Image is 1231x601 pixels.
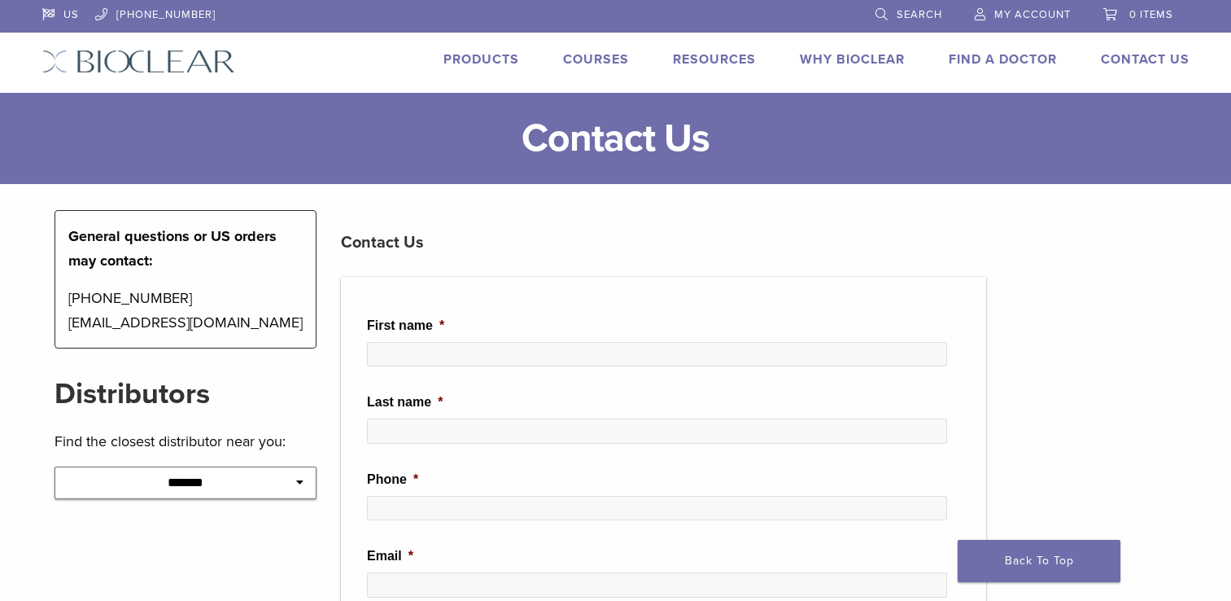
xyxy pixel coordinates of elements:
label: Email [367,548,413,565]
a: Resources [673,51,756,68]
a: Find A Doctor [949,51,1057,68]
p: [PHONE_NUMBER] [EMAIL_ADDRESS][DOMAIN_NAME] [68,286,303,335]
img: Bioclear [42,50,235,73]
a: Back To Top [958,540,1120,582]
span: My Account [994,8,1071,21]
a: Products [443,51,519,68]
span: 0 items [1129,8,1173,21]
a: Courses [563,51,629,68]
h3: Contact Us [341,223,986,262]
label: First name [367,318,444,335]
a: Contact Us [1101,51,1190,68]
span: Search [897,8,942,21]
label: Last name [367,394,443,411]
a: Why Bioclear [800,51,905,68]
p: Find the closest distributor near you: [55,429,317,454]
strong: General questions or US orders may contact: [68,227,277,270]
h2: Distributors [55,375,317,414]
label: Phone [367,472,418,489]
